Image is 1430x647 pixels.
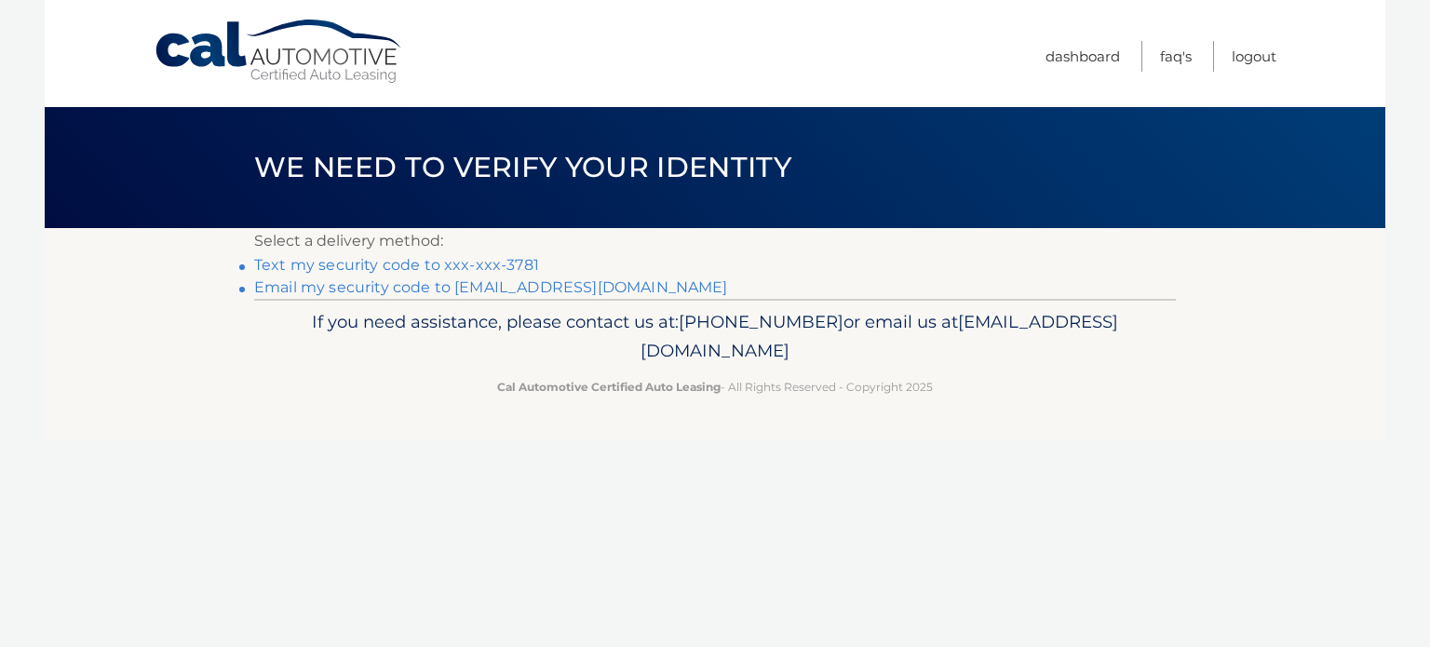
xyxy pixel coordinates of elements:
span: [PHONE_NUMBER] [679,311,843,332]
p: If you need assistance, please contact us at: or email us at [266,307,1164,367]
strong: Cal Automotive Certified Auto Leasing [497,380,721,394]
span: We need to verify your identity [254,150,791,184]
a: Text my security code to xxx-xxx-3781 [254,256,539,274]
a: FAQ's [1160,41,1192,72]
p: Select a delivery method: [254,228,1176,254]
p: - All Rights Reserved - Copyright 2025 [266,377,1164,397]
a: Email my security code to [EMAIL_ADDRESS][DOMAIN_NAME] [254,278,728,296]
a: Logout [1232,41,1276,72]
a: Dashboard [1046,41,1120,72]
a: Cal Automotive [154,19,405,85]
